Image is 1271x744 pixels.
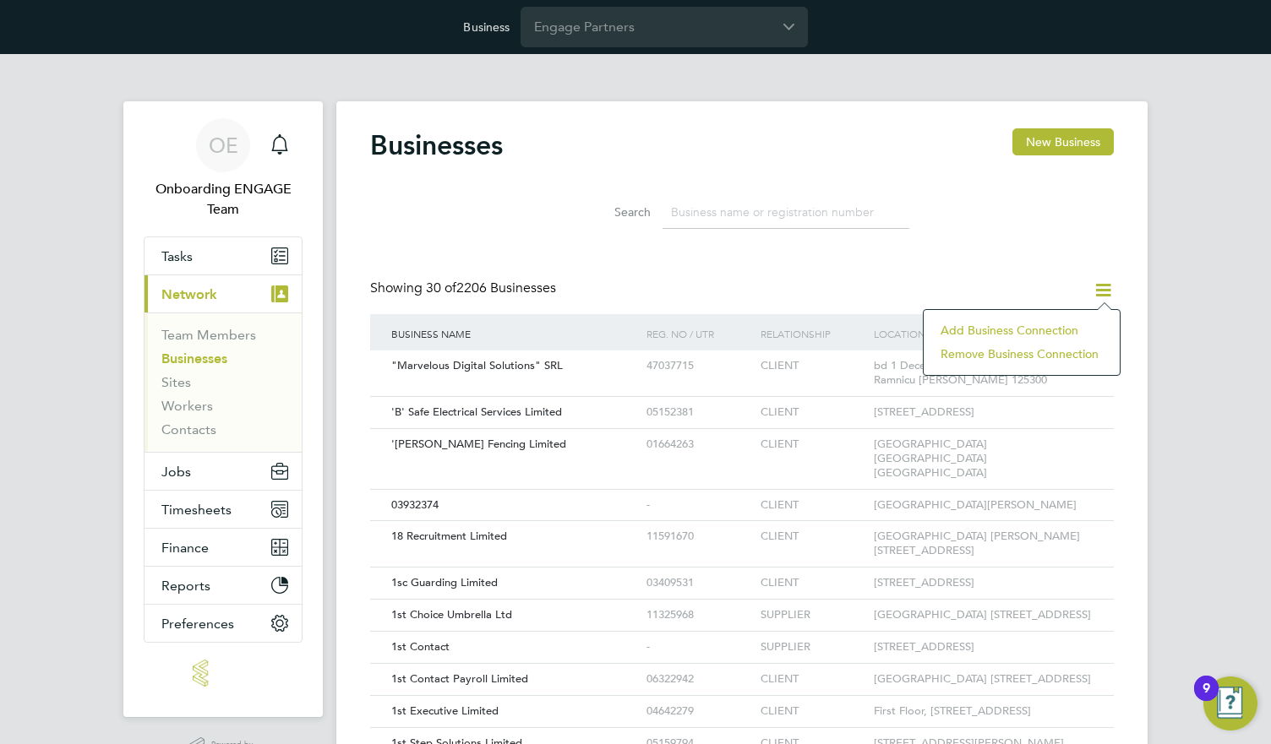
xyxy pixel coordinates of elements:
[161,421,216,437] a: Contacts
[870,696,1097,727] div: First Floor, [STREET_ADDRESS]
[391,497,439,512] span: 03932374
[161,327,256,343] a: Team Members
[145,605,302,642] button: Preferences
[161,374,191,390] a: Sites
[756,429,870,460] div: CLIENT
[391,437,566,451] span: '[PERSON_NAME] Fencing Limited
[145,529,302,566] button: Finance
[756,568,870,599] div: CLIENT
[1203,688,1210,710] div: 9
[870,632,1097,663] div: [STREET_ADDRESS]
[387,314,642,353] div: Business Name
[642,696,756,727] div: 04642279
[391,671,528,686] span: 1st Contact Payroll Limited
[870,314,1097,353] div: Location
[387,727,1097,741] a: 1st Step Solutions Limited05159794CLIENT[STREET_ADDRESS][PERSON_NAME]
[642,490,756,521] div: -
[870,568,1097,599] div: [STREET_ADDRESS]
[387,631,1097,645] a: 1st Contact-SUPPLIER[STREET_ADDRESS]
[144,179,303,220] span: Onboarding ENGAGE Team
[161,248,193,264] span: Tasks
[387,428,1097,443] a: '[PERSON_NAME] Fencing Limited01664263CLIENT[GEOGRAPHIC_DATA] [GEOGRAPHIC_DATA] [GEOGRAPHIC_DATA]
[642,521,756,552] div: 11591670
[642,429,756,460] div: 01664263
[161,616,234,632] span: Preferences
[642,568,756,599] div: 03409531
[145,312,302,452] div: Network
[391,703,499,718] span: 1st Executive Limited
[387,520,1097,535] a: 18 Recruitment Limited11591670CLIENT[GEOGRAPHIC_DATA] [PERSON_NAME][STREET_ADDRESS]
[870,600,1097,631] div: [GEOGRAPHIC_DATA] [STREET_ADDRESS]
[426,280,456,296] span: 30 of
[387,663,1097,677] a: 1st Contact Payroll Limited06322942CLIENT[GEOGRAPHIC_DATA] [STREET_ADDRESS]
[387,567,1097,581] a: 1sc Guarding Limited03409531CLIENT[STREET_ADDRESS]
[642,664,756,695] div: 06322942
[161,398,213,414] a: Workers
[756,397,870,428] div: CLIENT
[756,521,870,552] div: CLIENT
[642,600,756,631] div: 11325968
[193,660,254,687] img: engage-logo-retina.png
[463,19,510,35] label: Business
[1203,676,1257,730] button: Open Resource Center, 9 new notifications
[123,101,323,717] nav: Main navigation
[144,660,303,687] a: Go to home page
[144,118,303,220] a: OEOnboarding ENGAGE Team
[870,521,1097,567] div: [GEOGRAPHIC_DATA] [PERSON_NAME][STREET_ADDRESS]
[387,695,1097,709] a: 1st Executive Limited04642279CLIENTFirst Floor, [STREET_ADDRESS]
[387,599,1097,613] a: 1st Choice Umbrella Ltd11325968SUPPLIER[GEOGRAPHIC_DATA] [STREET_ADDRESS]
[391,529,507,543] span: 18 Recruitment Limited
[426,280,556,296] span: 2206 Businesses
[209,134,238,156] span: OE
[756,664,870,695] div: CLIENT
[391,405,562,419] span: 'B' Safe Electrical Services Limited
[756,350,870,382] div: CLIENT
[870,664,1097,695] div: [GEOGRAPHIC_DATA] [STREET_ADDRESS]
[370,280,559,297] div: Showing
[932,342,1111,366] li: Remove Business Connection
[161,502,232,518] span: Timesheets
[161,578,210,594] span: Reports
[145,491,302,528] button: Timesheets
[756,314,870,353] div: Relationship
[391,575,498,589] span: 1sc Guarding Limited
[387,396,1097,410] a: 'B' Safe Electrical Services Limited05152381CLIENT[STREET_ADDRESS]
[642,314,756,353] div: Reg. No / UTR
[756,600,870,631] div: SUPPLIER
[161,540,209,556] span: Finance
[391,639,450,654] span: 1st Contact
[663,196,909,229] input: Business name or registration number
[391,358,563,372] span: "Marvelous Digital Solutions" SRL
[1012,128,1114,155] button: New Business
[756,696,870,727] div: CLIENT
[642,632,756,663] div: -
[370,128,503,162] h2: Businesses
[756,632,870,663] div: SUPPLIER
[870,397,1097,428] div: [STREET_ADDRESS]
[145,453,302,490] button: Jobs
[387,489,1097,503] a: 03932374-CLIENT[GEOGRAPHIC_DATA][PERSON_NAME]
[642,397,756,428] div: 05152381
[391,607,512,622] span: 1st Choice Umbrella Ltd
[161,286,217,302] span: Network
[161,350,227,367] a: Businesses
[575,204,651,220] label: Search
[756,490,870,521] div: CLIENT
[387,350,1097,364] a: "Marvelous Digital Solutions" SRL47037715CLIENTbd 1 Decembrie 1918, bl C19 sc A, ap 7 Ramnicu [PE...
[870,490,1097,521] div: [GEOGRAPHIC_DATA][PERSON_NAME]
[161,464,191,480] span: Jobs
[145,237,302,274] a: Tasks
[145,567,302,604] button: Reports
[870,350,1097,396] div: bd 1 Decembrie 1918, bl C19 sc A, ap 7 Ramnicu [PERSON_NAME] 125300
[932,318,1111,342] li: Add Business Connection
[642,350,756,382] div: 47037715
[870,429,1097,489] div: [GEOGRAPHIC_DATA] [GEOGRAPHIC_DATA] [GEOGRAPHIC_DATA]
[145,275,302,312] button: Network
